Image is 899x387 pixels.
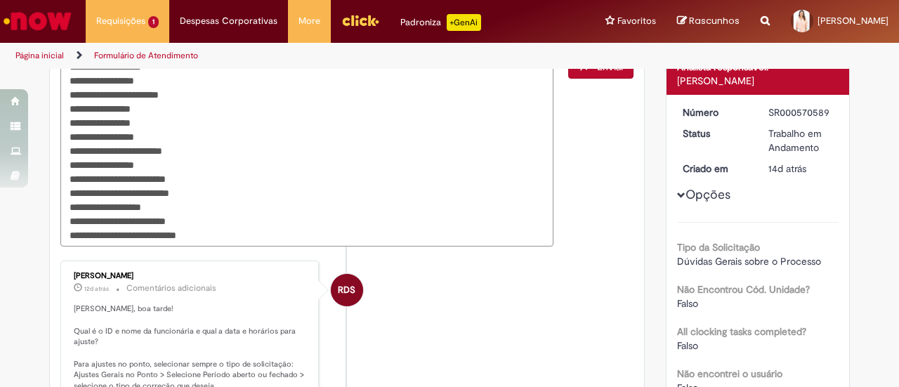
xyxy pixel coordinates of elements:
span: Requisições [96,14,145,28]
p: +GenAi [447,14,481,31]
span: 12d atrás [84,284,109,293]
textarea: Digite sua mensagem aqui... [60,55,553,247]
span: Enviar [597,60,624,73]
a: Rascunhos [677,15,740,28]
div: [PERSON_NAME] [74,272,308,280]
b: All clocking tasks completed? [677,325,806,338]
a: Formulário de Atendimento [94,50,198,61]
span: [PERSON_NAME] [818,15,888,27]
img: click_logo_yellow_360x200.png [341,10,379,31]
span: 14d atrás [768,162,806,175]
a: Página inicial [15,50,64,61]
ul: Trilhas de página [11,43,589,69]
span: More [298,14,320,28]
div: [PERSON_NAME] [677,74,839,88]
div: 16/09/2025 17:15:48 [768,162,834,176]
span: Rascunhos [689,14,740,27]
div: Raquel De Souza [331,274,363,306]
span: Favoritos [617,14,656,28]
div: SR000570589 [768,105,834,119]
b: Não encontrei o usuário [677,367,782,380]
div: Padroniza [400,14,481,31]
span: Dúvidas Gerais sobre o Processo [677,255,821,268]
dt: Criado em [672,162,759,176]
span: Falso [677,339,698,352]
img: ServiceNow [1,7,74,35]
b: Não Encontrou Cód. Unidade? [677,283,810,296]
time: 16/09/2025 17:15:48 [768,162,806,175]
dt: Status [672,126,759,140]
span: Despesas Corporativas [180,14,277,28]
span: RDS [338,273,355,307]
time: 18/09/2025 12:56:48 [84,284,109,293]
span: Falso [677,297,698,310]
span: 1 [148,16,159,28]
div: Trabalho em Andamento [768,126,834,155]
b: Tipo da Solicitação [677,241,760,254]
small: Comentários adicionais [126,282,216,294]
dt: Número [672,105,759,119]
